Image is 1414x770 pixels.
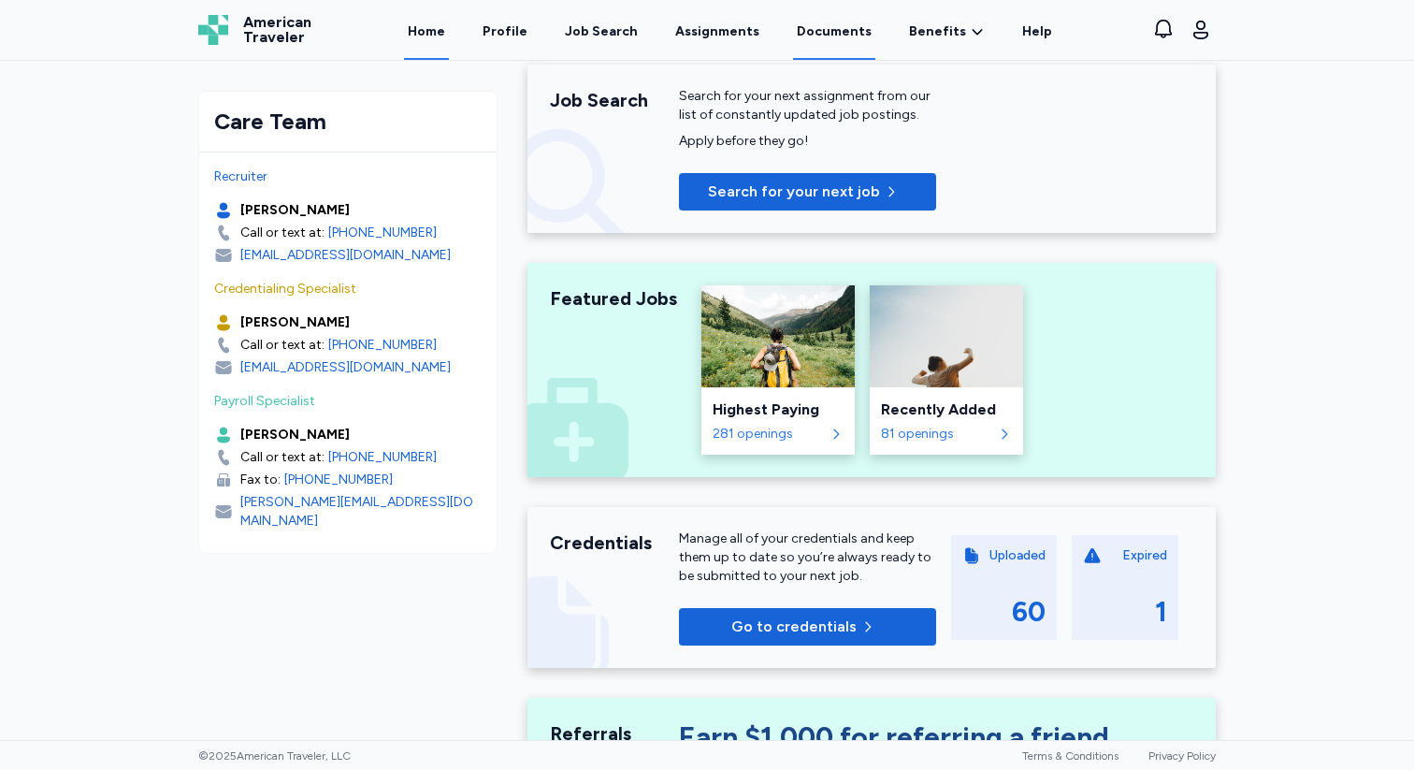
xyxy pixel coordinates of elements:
[328,224,437,242] a: [PHONE_NUMBER]
[1022,749,1118,763] a: Terms & Conditions
[679,530,936,586] div: Manage all of your credentials and keep them up to date so you’re always ready to be submitted to...
[550,720,679,747] div: Referrals
[214,280,482,298] div: Credentialing Specialist
[240,313,350,332] div: [PERSON_NAME]
[214,107,482,137] div: Care Team
[1012,595,1046,629] div: 60
[701,285,855,387] img: Highest Paying
[989,546,1046,565] div: Uploaded
[240,201,350,220] div: [PERSON_NAME]
[214,392,482,411] div: Payroll Specialist
[214,167,482,186] div: Recruiter
[328,448,437,467] a: [PHONE_NUMBER]
[240,246,451,265] div: [EMAIL_ADDRESS][DOMAIN_NAME]
[550,285,679,312] div: Featured Jobs
[240,426,350,444] div: [PERSON_NAME]
[1122,546,1167,565] div: Expired
[240,224,325,242] div: Call or text at:
[243,15,311,45] span: American Traveler
[1155,595,1167,629] div: 1
[708,181,880,203] span: Search for your next job
[328,336,437,355] a: [PHONE_NUMBER]
[198,748,351,763] span: © 2025 American Traveler, LLC
[1148,749,1216,763] a: Privacy Policy
[870,285,1023,455] a: Recently AddedRecently Added81 openings
[550,87,679,113] div: Job Search
[404,2,449,60] a: Home
[198,15,228,45] img: Logo
[793,2,875,60] a: Documents
[240,358,451,377] div: [EMAIL_ADDRESS][DOMAIN_NAME]
[284,471,393,489] a: [PHONE_NUMBER]
[679,132,936,151] div: Apply before they go!
[881,399,1012,421] div: Recently Added
[881,425,993,443] div: 81 openings
[713,425,825,443] div: 281 openings
[240,336,325,355] div: Call or text at:
[909,22,966,41] span: Benefits
[240,493,482,530] div: [PERSON_NAME][EMAIL_ADDRESS][DOMAIN_NAME]
[731,616,857,638] span: Go to credentials
[565,22,638,41] div: Job Search
[550,530,679,556] div: Credentials
[679,608,936,646] button: Go to credentials
[870,285,1023,387] img: Recently Added
[713,399,844,421] div: Highest Paying
[701,285,855,455] a: Highest PayingHighest Paying281 openings
[679,173,936,211] button: Search for your next job
[679,720,1177,762] div: Earn $1,000 for referring a friend
[240,471,281,489] div: Fax to:
[240,448,325,467] div: Call or text at:
[679,87,936,124] div: Search for your next assignment from our list of constantly updated job postings.
[909,22,985,41] a: Benefits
